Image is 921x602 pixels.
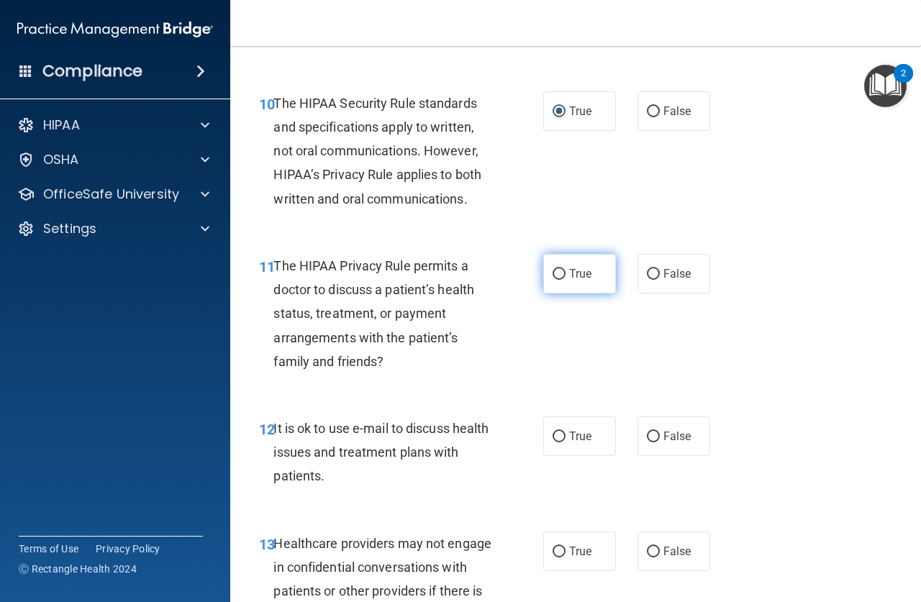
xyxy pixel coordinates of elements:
[647,432,660,442] input: False
[42,61,142,81] h4: Compliance
[553,269,566,280] input: True
[273,421,489,483] span: It is ok to use e-mail to discuss health issues and treatment plans with patients.
[647,106,660,117] input: False
[901,73,906,92] div: 2
[569,544,591,558] span: True
[19,562,137,576] span: Ⓒ Rectangle Health 2024
[569,104,591,118] span: True
[259,258,275,275] span: 11
[96,542,160,556] a: Privacy Policy
[17,117,209,134] a: HIPAA
[663,104,691,118] span: False
[259,96,275,113] span: 10
[43,117,80,134] p: HIPAA
[43,186,179,203] p: OfficeSafe University
[43,220,96,237] p: Settings
[663,544,691,558] span: False
[17,186,209,203] a: OfficeSafe University
[259,421,275,438] span: 12
[647,269,660,280] input: False
[663,267,691,281] span: False
[17,151,209,168] a: OSHA
[273,258,474,369] span: The HIPAA Privacy Rule permits a doctor to discuss a patient’s health status, treatment, or payme...
[17,220,209,237] a: Settings
[553,547,566,557] input: True
[553,106,566,117] input: True
[43,151,79,168] p: OSHA
[647,547,660,557] input: False
[259,536,275,553] span: 13
[864,65,907,107] button: Open Resource Center, 2 new notifications
[569,429,591,443] span: True
[273,96,481,206] span: The HIPAA Security Rule standards and specifications apply to written, not oral communications. H...
[17,15,213,44] img: PMB logo
[553,432,566,442] input: True
[569,267,591,281] span: True
[663,429,691,443] span: False
[19,542,78,556] a: Terms of Use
